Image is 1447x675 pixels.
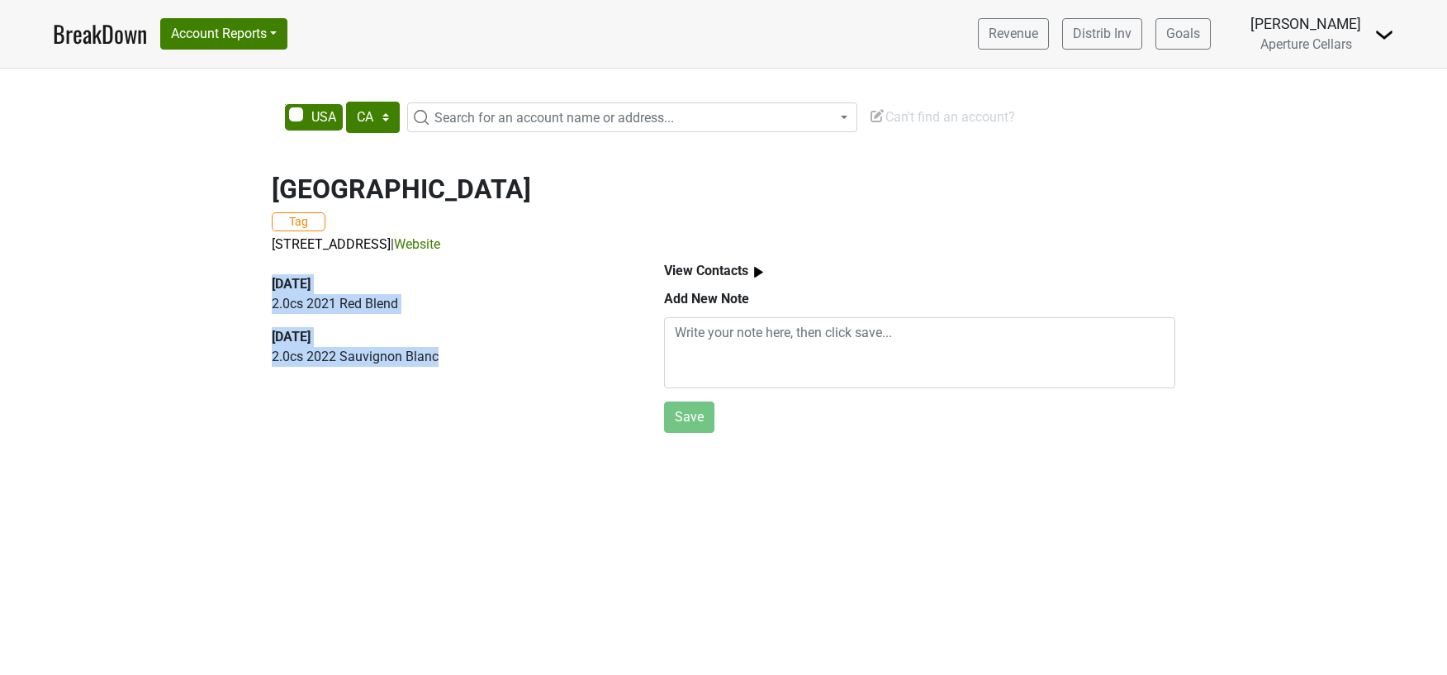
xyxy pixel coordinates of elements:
[664,263,748,278] b: View Contacts
[272,235,1175,254] p: |
[1260,36,1352,52] span: Aperture Cellars
[869,107,885,124] img: Edit
[272,347,626,367] p: 2.0 cs 2022 Sauvignon Blanc
[272,236,391,252] a: [STREET_ADDRESS]
[272,274,626,294] div: [DATE]
[1374,25,1394,45] img: Dropdown Menu
[53,17,147,51] a: BreakDown
[272,294,626,314] p: 2.0 cs 2021 Red Blend
[272,174,1175,205] h2: [GEOGRAPHIC_DATA]
[1062,18,1142,50] a: Distrib Inv
[160,18,287,50] button: Account Reports
[1155,18,1211,50] a: Goals
[394,236,440,252] a: Website
[434,110,674,126] span: Search for an account name or address...
[664,402,714,433] button: Save
[1250,13,1361,35] div: [PERSON_NAME]
[978,18,1049,50] a: Revenue
[272,212,325,231] button: Tag
[869,109,1015,125] span: Can't find an account?
[748,262,769,283] img: arrow_right.svg
[272,327,626,347] div: [DATE]
[664,291,749,307] b: Add New Note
